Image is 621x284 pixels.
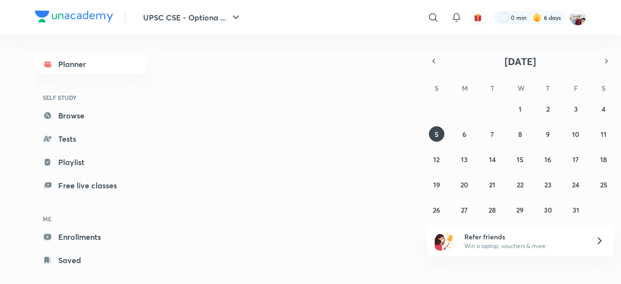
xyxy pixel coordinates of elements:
[433,180,440,189] abbr: October 19, 2025
[544,155,551,164] abbr: October 16, 2025
[540,101,556,117] button: October 2, 2025
[433,205,440,215] abbr: October 26, 2025
[532,13,542,22] img: streak
[574,104,578,114] abbr: October 3, 2025
[544,205,552,215] abbr: October 30, 2025
[489,180,495,189] abbr: October 21, 2025
[568,177,584,192] button: October 24, 2025
[596,126,611,142] button: October 11, 2025
[35,11,113,25] a: Company Logo
[505,55,536,68] span: [DATE]
[568,101,584,117] button: October 3, 2025
[602,84,605,93] abbr: Saturday
[433,155,440,164] abbr: October 12, 2025
[137,8,247,27] button: UPSC CSE - Optiona ...
[596,101,611,117] button: October 4, 2025
[464,242,584,251] p: Win a laptop, vouchers & more
[429,177,444,192] button: October 19, 2025
[35,89,147,106] h6: SELF STUDY
[546,84,550,93] abbr: Thursday
[512,177,528,192] button: October 22, 2025
[572,205,579,215] abbr: October 31, 2025
[546,130,550,139] abbr: October 9, 2025
[490,84,494,93] abbr: Tuesday
[602,104,605,114] abbr: October 4, 2025
[460,180,468,189] abbr: October 20, 2025
[540,202,556,217] button: October 30, 2025
[490,130,494,139] abbr: October 7, 2025
[512,202,528,217] button: October 29, 2025
[572,130,579,139] abbr: October 10, 2025
[457,202,472,217] button: October 27, 2025
[516,205,523,215] abbr: October 29, 2025
[540,126,556,142] button: October 9, 2025
[600,180,607,189] abbr: October 25, 2025
[35,251,147,270] a: Saved
[572,155,579,164] abbr: October 17, 2025
[546,104,550,114] abbr: October 2, 2025
[35,152,147,172] a: Playlist
[435,84,439,93] abbr: Sunday
[518,130,522,139] abbr: October 8, 2025
[35,11,113,22] img: Company Logo
[429,126,444,142] button: October 5, 2025
[462,84,468,93] abbr: Monday
[485,177,500,192] button: October 21, 2025
[35,211,147,227] h6: ME
[35,129,147,149] a: Tests
[429,151,444,167] button: October 12, 2025
[470,10,486,25] button: avatar
[517,180,523,189] abbr: October 22, 2025
[35,227,147,247] a: Enrollments
[457,126,472,142] button: October 6, 2025
[519,104,522,114] abbr: October 1, 2025
[601,130,606,139] abbr: October 11, 2025
[489,155,496,164] abbr: October 14, 2025
[457,151,472,167] button: October 13, 2025
[35,54,147,74] a: Planner
[35,106,147,125] a: Browse
[517,155,523,164] abbr: October 15, 2025
[485,151,500,167] button: October 14, 2025
[544,180,552,189] abbr: October 23, 2025
[512,126,528,142] button: October 8, 2025
[568,202,584,217] button: October 31, 2025
[429,202,444,217] button: October 26, 2025
[570,9,586,26] img: km swarthi
[462,130,466,139] abbr: October 6, 2025
[596,151,611,167] button: October 18, 2025
[461,155,468,164] abbr: October 13, 2025
[441,54,600,68] button: [DATE]
[540,177,556,192] button: October 23, 2025
[574,84,578,93] abbr: Friday
[485,202,500,217] button: October 28, 2025
[572,180,579,189] abbr: October 24, 2025
[435,231,454,251] img: referral
[596,177,611,192] button: October 25, 2025
[474,13,482,22] img: avatar
[485,126,500,142] button: October 7, 2025
[568,151,584,167] button: October 17, 2025
[540,151,556,167] button: October 16, 2025
[600,155,607,164] abbr: October 18, 2025
[461,205,468,215] abbr: October 27, 2025
[568,126,584,142] button: October 10, 2025
[489,205,496,215] abbr: October 28, 2025
[435,130,439,139] abbr: October 5, 2025
[35,176,147,195] a: Free live classes
[512,151,528,167] button: October 15, 2025
[457,177,472,192] button: October 20, 2025
[512,101,528,117] button: October 1, 2025
[518,84,524,93] abbr: Wednesday
[464,232,584,242] h6: Refer friends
